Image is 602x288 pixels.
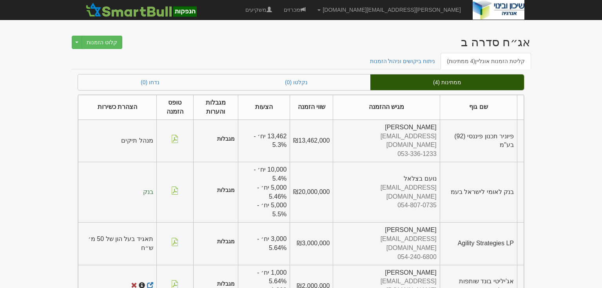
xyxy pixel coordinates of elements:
[82,36,122,49] button: קלוט הזמנות
[440,120,517,162] td: פיוניר תכנון פיננסי (92) בע"מ
[290,120,333,162] td: ₪13,462,000
[336,132,436,150] div: [EMAIL_ADDRESS][DOMAIN_NAME]
[290,162,333,223] td: ₪20,000,000
[440,162,517,223] td: בנק לאומי לישראל בעמ
[440,95,517,120] th: שם גוף
[336,268,436,277] div: [PERSON_NAME]
[171,238,179,246] img: pdf-file-icon.png
[193,95,238,120] th: מגבלות והערות
[290,95,333,120] th: שווי הזמנה
[336,253,436,262] div: 054-240-6800
[197,187,235,193] h5: מגבלות
[197,281,235,287] h5: מגבלות
[290,223,333,265] td: ₪3,000,000
[171,187,179,195] img: pdf-file-icon.png
[197,239,235,245] h5: מגבלות
[336,235,436,253] div: [EMAIL_ADDRESS][DOMAIN_NAME]
[88,235,153,251] span: תאגיד בעל הון של 50 מ׳ ש״ח
[121,137,153,144] span: מנהל תיקים
[83,2,199,18] img: סמארטבול - מערכת לניהול הנפקות
[333,95,440,120] th: מגיש ההזמנה
[440,223,517,265] td: Agility Strategies LP
[171,135,179,143] img: pdf-file-icon.png
[336,183,436,201] div: [EMAIL_ADDRESS][DOMAIN_NAME]
[336,123,436,132] div: [PERSON_NAME]
[78,74,222,90] a: נדחו (0)
[257,269,286,285] span: 1,000 יח׳ - 5.64%
[336,174,436,183] div: נועם בצלאל
[197,136,235,142] h5: מגבלות
[156,95,193,120] th: טופס הזמנה
[238,95,290,120] th: הצעות
[257,184,286,200] span: 5,000 יח׳ - 5.46%
[336,150,436,159] div: 053-336-1233
[370,74,524,90] a: ממתינות (4)
[143,188,153,195] span: בנק
[461,36,530,49] div: שיכון ובינוי אנרגיה בע"מ - אג״ח (סדרה ב) - הנפקה לציבור
[257,235,286,251] span: 3,000 יח׳ - 5.64%
[222,74,370,90] a: נקלטו (0)
[336,226,436,235] div: [PERSON_NAME]
[254,133,286,149] span: 13,462 יח׳ - 5.3%
[364,53,442,69] a: ניתוח ביקושים וניהול הזמנות
[78,95,157,120] th: הצהרת כשירות
[254,166,286,182] span: 10,000 יח׳ - 5.4%
[441,53,531,69] a: קליטת הזמנות אונליין(4 ממתינות)
[257,202,286,217] span: 5,000 יח׳ - 5.5%
[447,58,475,64] span: (4 ממתינות)
[336,201,436,210] div: 054-807-0735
